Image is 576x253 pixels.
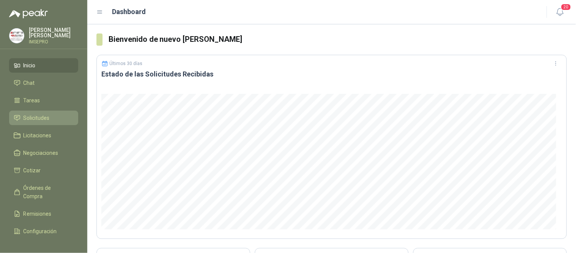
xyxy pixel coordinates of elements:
img: Logo peakr [9,9,48,18]
a: Cotizar [9,163,78,178]
a: Inicio [9,58,78,73]
span: Remisiones [24,210,52,218]
a: Configuración [9,224,78,239]
h1: Dashboard [112,6,146,17]
span: Solicitudes [24,114,50,122]
span: Órdenes de Compra [24,184,71,200]
span: Tareas [24,96,40,105]
a: Órdenes de Compra [9,181,78,204]
span: Cotizar [24,166,41,175]
p: [PERSON_NAME] [PERSON_NAME] [29,27,78,38]
p: IMSEPRO [29,40,78,44]
a: Negociaciones [9,146,78,160]
span: Negociaciones [24,149,58,157]
span: Inicio [24,61,36,70]
img: Company Logo [9,29,24,43]
button: 20 [553,5,567,19]
h3: Estado de las Solicitudes Recibidas [101,70,562,79]
span: Licitaciones [24,131,52,140]
a: Remisiones [9,207,78,221]
a: Licitaciones [9,128,78,143]
span: Configuración [24,227,57,235]
h3: Bienvenido de nuevo [PERSON_NAME] [109,33,567,45]
span: Chat [24,79,35,87]
a: Solicitudes [9,111,78,125]
span: 20 [561,3,571,11]
a: Chat [9,76,78,90]
a: Tareas [9,93,78,108]
p: Últimos 30 días [110,61,143,66]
